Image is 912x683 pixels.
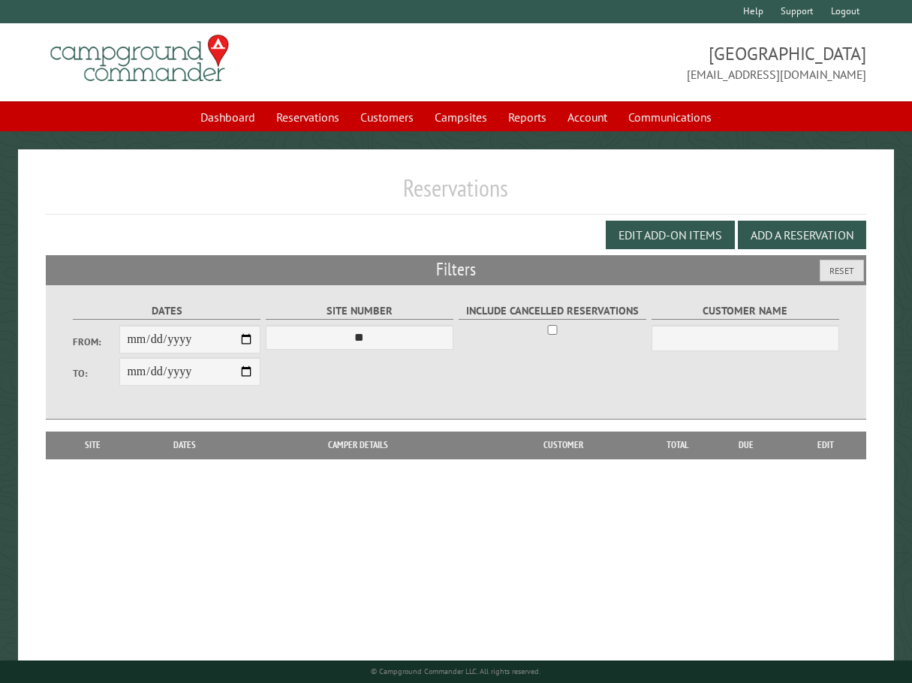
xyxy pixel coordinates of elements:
[53,432,133,459] th: Site
[73,302,261,320] label: Dates
[426,103,496,131] a: Campsites
[459,302,647,320] label: Include Cancelled Reservations
[738,221,866,249] button: Add a Reservation
[648,432,708,459] th: Total
[46,255,867,284] h2: Filters
[132,432,236,459] th: Dates
[191,103,264,131] a: Dashboard
[46,29,233,88] img: Campground Commander
[499,103,555,131] a: Reports
[558,103,616,131] a: Account
[480,432,648,459] th: Customer
[46,173,867,215] h1: Reservations
[784,432,866,459] th: Edit
[351,103,423,131] a: Customers
[266,302,454,320] label: Site Number
[371,666,540,676] small: © Campground Commander LLC. All rights reserved.
[456,41,867,83] span: [GEOGRAPHIC_DATA] [EMAIL_ADDRESS][DOMAIN_NAME]
[652,302,840,320] label: Customer Name
[73,366,120,381] label: To:
[236,432,479,459] th: Camper Details
[708,432,784,459] th: Due
[606,221,735,249] button: Edit Add-on Items
[73,335,120,349] label: From:
[820,260,864,281] button: Reset
[267,103,348,131] a: Reservations
[619,103,721,131] a: Communications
